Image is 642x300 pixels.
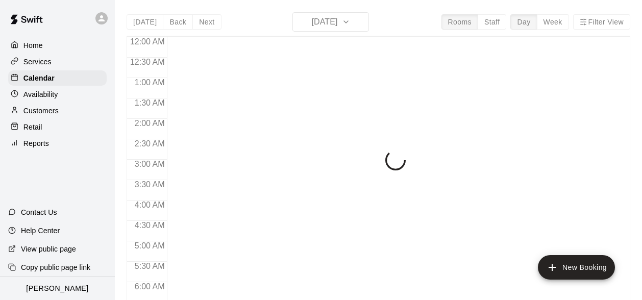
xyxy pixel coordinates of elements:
[132,201,167,209] span: 4:00 AM
[132,221,167,230] span: 4:30 AM
[132,119,167,128] span: 2:00 AM
[132,180,167,189] span: 3:30 AM
[21,226,60,236] p: Help Center
[8,38,107,53] a: Home
[128,37,167,46] span: 12:00 AM
[132,139,167,148] span: 2:30 AM
[23,40,43,51] p: Home
[23,57,52,67] p: Services
[26,283,88,294] p: [PERSON_NAME]
[132,160,167,168] span: 3:00 AM
[132,241,167,250] span: 5:00 AM
[23,89,58,99] p: Availability
[132,262,167,270] span: 5:30 AM
[23,73,55,83] p: Calendar
[8,103,107,118] a: Customers
[8,119,107,135] a: Retail
[23,106,59,116] p: Customers
[8,54,107,69] a: Services
[132,78,167,87] span: 1:00 AM
[128,58,167,66] span: 12:30 AM
[21,207,57,217] p: Contact Us
[21,262,90,272] p: Copy public page link
[8,136,107,151] a: Reports
[21,244,76,254] p: View public page
[23,122,42,132] p: Retail
[23,138,49,148] p: Reports
[132,282,167,291] span: 6:00 AM
[132,98,167,107] span: 1:30 AM
[8,70,107,86] a: Calendar
[8,87,107,102] a: Availability
[538,255,615,280] button: add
